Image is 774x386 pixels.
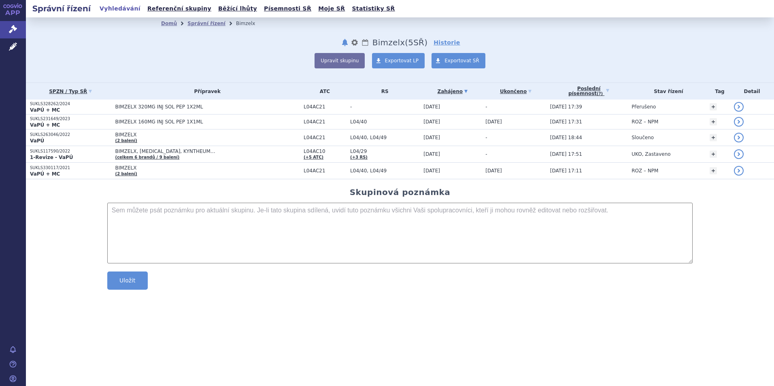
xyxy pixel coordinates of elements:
[30,171,60,177] strong: VaPÚ + MC
[710,103,717,110] a: +
[115,172,137,176] a: (2 balení)
[349,3,397,14] a: Statistiky SŘ
[161,21,177,26] a: Domů
[115,138,137,143] a: (2 balení)
[350,119,419,125] span: L04/40
[550,119,582,125] span: [DATE] 17:31
[111,83,300,100] th: Přípravek
[315,53,365,68] button: Upravit skupinu
[706,83,730,100] th: Tag
[350,104,419,110] span: -
[304,104,346,110] span: L04AC21
[734,133,744,142] a: detail
[30,107,60,113] strong: VaPÚ + MC
[408,38,413,47] span: 5
[550,168,582,174] span: [DATE] 17:11
[304,119,346,125] span: L04AC21
[632,151,670,157] span: UKO, Zastaveno
[597,91,603,96] abbr: (?)
[632,119,658,125] span: ROZ – NPM
[304,155,323,159] a: (+5 ATC)
[710,151,717,158] a: +
[30,155,73,160] strong: 1-Revize - VaPÚ
[30,116,111,122] p: SUKLS231649/2023
[30,138,44,144] strong: VaPÚ
[350,155,368,159] a: (+3 RS)
[115,119,300,125] span: BIMZELX 160MG INJ SOL PEP 1X1ML
[710,167,717,174] a: +
[423,119,440,125] span: [DATE]
[550,135,582,140] span: [DATE] 18:44
[115,165,300,171] span: BIMZELX
[262,3,314,14] a: Písemnosti SŘ
[485,151,487,157] span: -
[485,168,502,174] span: [DATE]
[107,271,148,290] button: Uložit
[423,135,440,140] span: [DATE]
[351,38,359,47] button: nastavení
[346,83,419,100] th: RS
[30,86,111,97] a: SPZN / Typ SŘ
[423,104,440,110] span: [DATE]
[187,21,225,26] a: Správní řízení
[236,17,266,30] li: Bimzelx
[405,38,427,47] span: ( SŘ)
[30,148,111,154] p: SUKLS117590/2022
[30,101,111,107] p: SUKLS328262/2024
[385,58,419,64] span: Exportovat LP
[372,53,425,68] a: Exportovat LP
[350,148,419,154] span: L04/29
[734,149,744,159] a: detail
[350,187,451,197] h2: Skupinová poznámka
[627,83,706,100] th: Stav řízení
[115,155,180,159] a: (celkem 6 brandů / 9 balení)
[734,117,744,127] a: detail
[432,53,485,68] a: Exportovat SŘ
[730,83,774,100] th: Detail
[115,148,300,154] span: BIMZELX, [MEDICAL_DATA], KYNTHEUM…
[423,151,440,157] span: [DATE]
[485,104,487,110] span: -
[632,104,656,110] span: Přerušeno
[423,168,440,174] span: [DATE]
[710,134,717,141] a: +
[216,3,259,14] a: Běžící lhůty
[300,83,346,100] th: ATC
[734,102,744,112] a: detail
[361,38,369,47] a: Lhůty
[145,3,214,14] a: Referenční skupiny
[734,166,744,176] a: detail
[444,58,479,64] span: Exportovat SŘ
[316,3,347,14] a: Moje SŘ
[97,3,143,14] a: Vyhledávání
[710,118,717,125] a: +
[350,135,419,140] span: L04/40, L04/49
[115,104,300,110] span: BIMZELX 320MG INJ SOL PEP 1X2ML
[434,38,460,47] a: Historie
[485,135,487,140] span: -
[304,148,346,154] span: L04AC10
[550,104,582,110] span: [DATE] 17:39
[341,38,349,47] button: notifikace
[26,3,97,14] h2: Správní řízení
[632,135,654,140] span: Sloučeno
[632,168,658,174] span: ROZ – NPM
[115,132,300,138] span: BIMZELX
[550,83,627,100] a: Poslednípísemnost(?)
[30,165,111,171] p: SUKLS330117/2021
[30,132,111,138] p: SUKLS263046/2022
[550,151,582,157] span: [DATE] 17:51
[350,168,419,174] span: L04/40, L04/49
[485,119,502,125] span: [DATE]
[304,135,346,140] span: L04AC21
[423,86,481,97] a: Zahájeno
[30,122,60,128] strong: VaPÚ + MC
[304,168,346,174] span: L04AC21
[485,86,546,97] a: Ukončeno
[372,38,405,47] span: Bimzelx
